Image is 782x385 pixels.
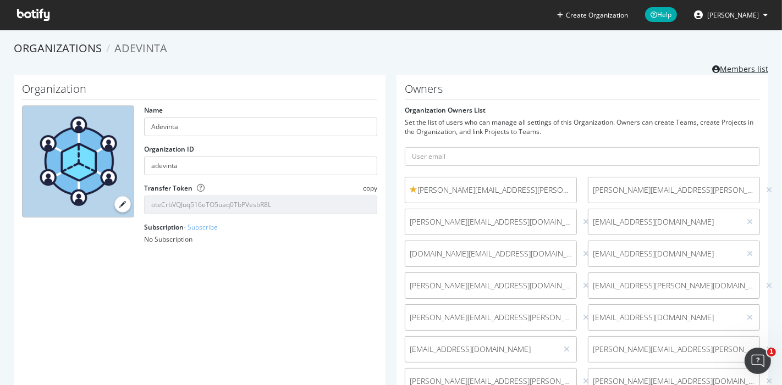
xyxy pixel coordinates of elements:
[184,222,218,232] a: - Subscribe
[144,144,194,154] label: Organization ID
[144,157,377,175] input: Organization ID
[363,183,377,193] span: copy
[410,185,572,196] span: [PERSON_NAME][EMAIL_ADDRESS][PERSON_NAME][DOMAIN_NAME]
[144,105,163,115] label: Name
[405,105,486,115] label: Organization Owners List
[144,222,218,232] label: Subscription
[405,118,760,136] div: Set the list of users who can manage all settings of this Organization. Owners can create Teams, ...
[593,185,755,196] span: [PERSON_NAME][EMAIL_ADDRESS][PERSON_NAME][DOMAIN_NAME]
[144,118,377,136] input: name
[593,280,755,291] span: [EMAIL_ADDRESS][PERSON_NAME][DOMAIN_NAME]
[405,147,760,166] input: User email
[557,10,629,20] button: Create Organization
[593,312,736,323] span: [EMAIL_ADDRESS][DOMAIN_NAME]
[685,6,777,24] button: [PERSON_NAME]
[410,216,572,227] span: [PERSON_NAME][EMAIL_ADDRESS][DOMAIN_NAME]
[22,83,377,100] h1: Organization
[14,41,768,57] ol: breadcrumbs
[144,183,192,193] label: Transfer Token
[410,312,572,323] span: [PERSON_NAME][EMAIL_ADDRESS][PERSON_NAME][DOMAIN_NAME]
[745,348,771,374] iframe: Intercom live chat
[593,344,755,355] span: [PERSON_NAME][EMAIL_ADDRESS][PERSON_NAME][DOMAIN_NAME]
[593,216,736,227] span: [EMAIL_ADDRESS][DOMAIN_NAME]
[405,83,760,100] h1: Owners
[410,248,572,259] span: [DOMAIN_NAME][EMAIL_ADDRESS][DOMAIN_NAME]
[410,344,553,355] span: [EMAIL_ADDRESS][DOMAIN_NAME]
[144,235,377,244] div: No Subscription
[707,10,759,20] span: Marta Monforte
[767,348,776,356] span: 1
[712,61,768,75] a: Members list
[114,41,167,55] span: Adevinta
[410,280,572,291] span: [PERSON_NAME][EMAIL_ADDRESS][DOMAIN_NAME]
[645,7,677,22] span: Help
[14,41,102,55] a: Organizations
[593,248,736,259] span: [EMAIL_ADDRESS][DOMAIN_NAME]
